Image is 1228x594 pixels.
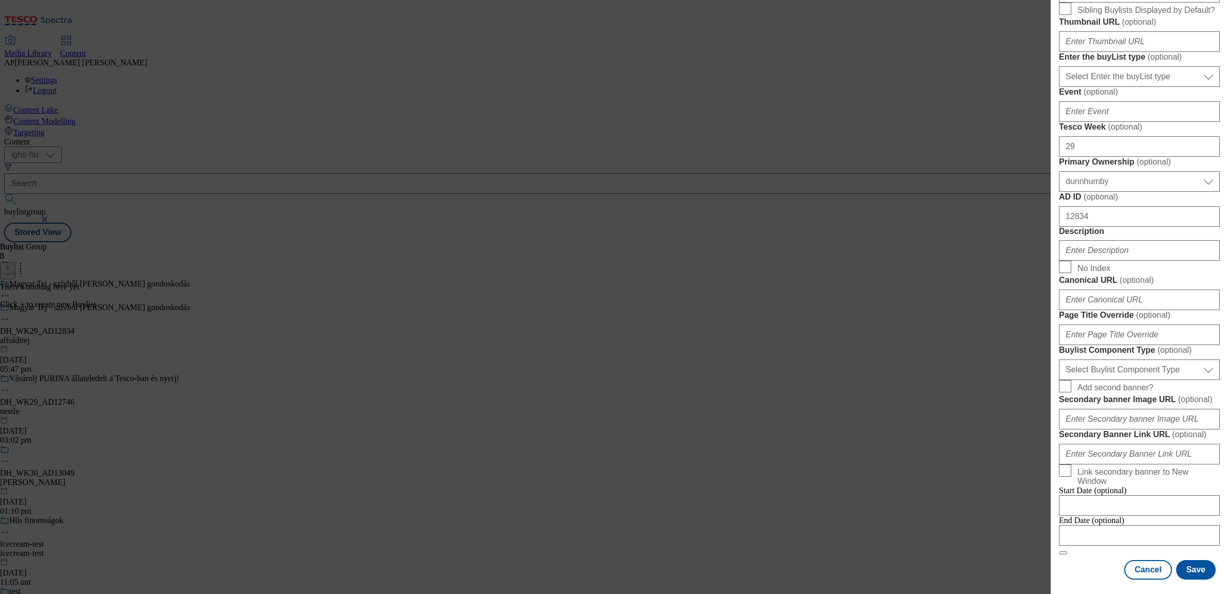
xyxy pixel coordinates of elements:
[1059,394,1220,405] label: Secondary banner Image URL
[1172,430,1206,439] span: ( optional )
[1084,192,1118,201] span: ( optional )
[1059,310,1220,320] label: Page Title Override
[1059,486,1127,495] span: Start Date (optional)
[1059,516,1124,525] span: End Date (optional)
[1059,444,1220,464] input: Enter Secondary Banner Link URL
[1059,275,1220,285] label: Canonical URL
[1059,192,1220,202] label: AD ID
[1059,101,1220,122] input: Enter Event
[1059,325,1220,345] input: Enter Page Title Override
[1077,264,1110,273] span: No Index
[1120,276,1154,284] span: ( optional )
[1059,52,1220,62] label: Enter the buyList type
[1147,52,1182,61] span: ( optional )
[1176,560,1216,580] button: Save
[1136,311,1170,319] span: ( optional )
[1122,17,1156,26] span: ( optional )
[1059,227,1220,236] label: Description
[1059,31,1220,52] input: Enter Thumbnail URL
[1077,467,1216,486] span: Link secondary banner to New Window
[1059,240,1220,261] input: Enter Description
[1059,87,1220,97] label: Event
[1084,87,1118,96] span: ( optional )
[1059,495,1220,516] input: Enter Date
[1059,206,1220,227] input: Enter AD ID
[1108,122,1142,131] span: ( optional )
[1059,525,1220,546] input: Enter Date
[1059,157,1220,167] label: Primary Ownership
[1059,17,1220,27] label: Thumbnail URL
[1059,345,1220,355] label: Buylist Component Type
[1059,429,1220,440] label: Secondary Banner Link URL
[1178,395,1213,404] span: ( optional )
[1124,560,1171,580] button: Cancel
[1077,6,1215,15] span: Sibling Buylists Displayed by Default?
[1059,122,1220,132] label: Tesco Week
[1059,409,1220,429] input: Enter Secondary banner Image URL
[1137,157,1171,166] span: ( optional )
[1059,290,1220,310] input: Enter Canonical URL
[1059,136,1220,157] input: Enter Tesco Week
[1077,383,1153,392] span: Add second banner?
[1158,346,1192,354] span: ( optional )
